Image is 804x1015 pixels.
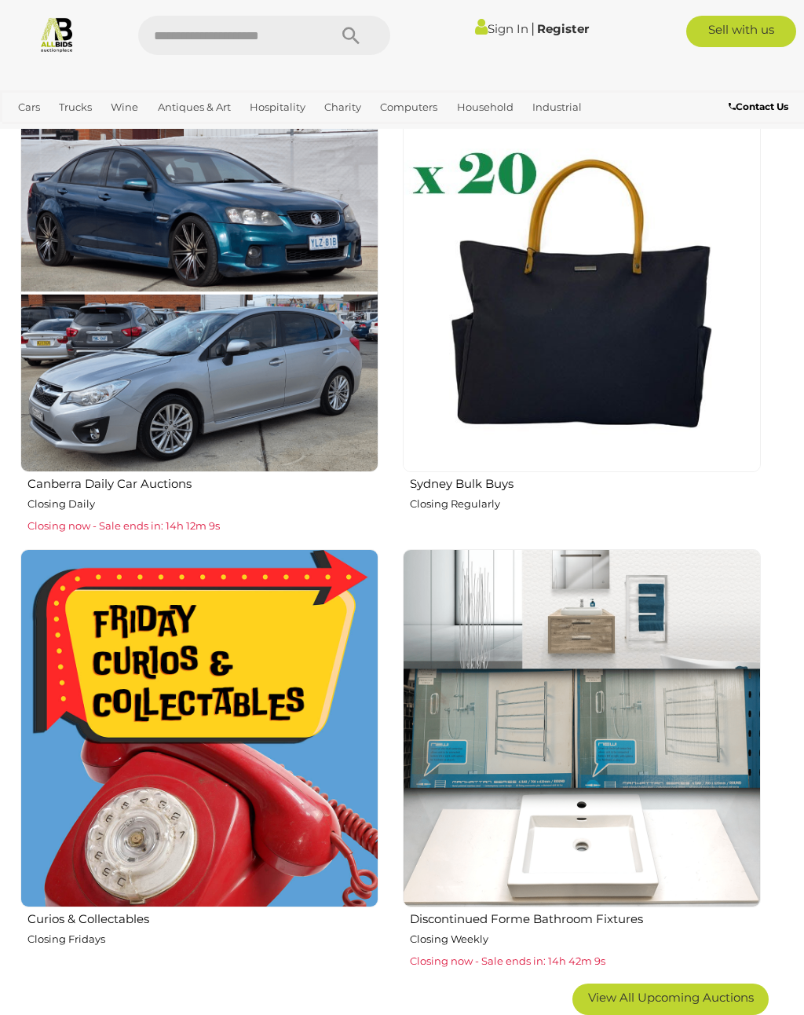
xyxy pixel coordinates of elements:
[27,474,378,491] h2: Canberra Daily Car Auctions
[410,909,761,926] h2: Discontinued Forme Bathroom Fixtures
[27,519,220,532] span: Closing now - Sale ends in: 14h 12m 9s
[475,21,528,36] a: Sign In
[402,113,761,537] a: Sydney Bulk Buys Closing Regularly
[410,930,761,948] p: Closing Weekly
[53,94,98,120] a: Trucks
[128,120,173,146] a: Sports
[312,16,390,55] button: Search
[526,94,588,120] a: Industrial
[20,548,378,972] a: Curios & Collectables Closing Fridays
[729,98,792,115] a: Contact Us
[686,16,796,47] a: Sell with us
[243,94,312,120] a: Hospitality
[402,548,761,972] a: Discontinued Forme Bathroom Fixtures Closing Weekly Closing now - Sale ends in: 14h 42m 9s
[531,20,535,37] span: |
[403,549,761,907] img: Discontinued Forme Bathroom Fixtures
[403,114,761,472] img: Sydney Bulk Buys
[27,930,378,948] p: Closing Fridays
[318,94,367,120] a: Charity
[152,94,237,120] a: Antiques & Art
[79,120,122,146] a: Office
[38,16,75,53] img: Allbids.com.au
[104,94,144,120] a: Wine
[180,120,304,146] a: [GEOGRAPHIC_DATA]
[20,113,378,537] a: Canberra Daily Car Auctions Closing Daily Closing now - Sale ends in: 14h 12m 9s
[729,101,788,112] b: Contact Us
[537,21,589,36] a: Register
[588,990,754,1005] span: View All Upcoming Auctions
[20,114,378,472] img: Canberra Daily Car Auctions
[572,984,769,1015] a: View All Upcoming Auctions
[410,495,761,513] p: Closing Regularly
[410,474,761,491] h2: Sydney Bulk Buys
[27,909,378,926] h2: Curios & Collectables
[20,549,378,907] img: Curios & Collectables
[451,94,520,120] a: Household
[12,120,73,146] a: Jewellery
[410,955,605,967] span: Closing now - Sale ends in: 14h 42m 9s
[12,94,46,120] a: Cars
[374,94,444,120] a: Computers
[27,495,378,513] p: Closing Daily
